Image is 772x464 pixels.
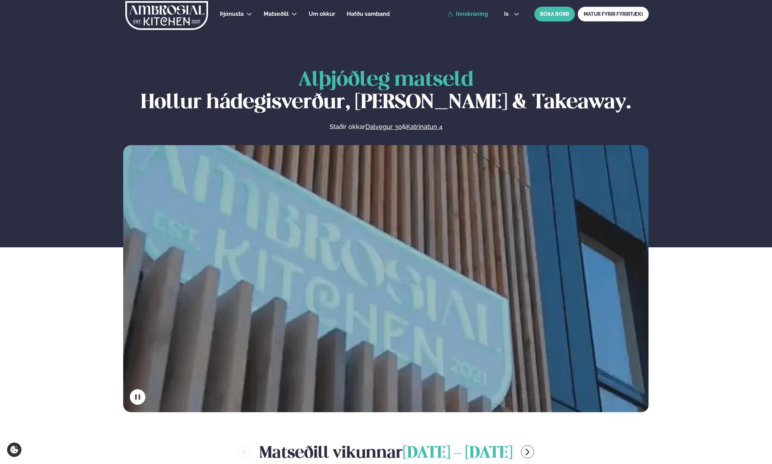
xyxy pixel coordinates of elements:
a: Cookie settings [7,443,21,457]
button: menu-btn-right [521,445,534,458]
span: Matseðill [264,11,289,17]
a: MATUR FYRIR FYRIRTÆKI [578,7,649,21]
img: logo [125,1,209,30]
a: Um okkur [309,10,335,18]
span: Alþjóðleg matseld [298,70,473,90]
a: Dalvegur 30 [365,123,402,131]
span: is [504,11,511,17]
a: Matseðill [264,10,289,18]
a: Innskráning [447,11,488,17]
span: Hafðu samband [347,11,390,17]
h1: Hollur hádegisverður, [PERSON_NAME] & Takeaway. [123,69,649,114]
button: is [498,11,525,17]
a: Hafðu samband [347,10,390,18]
a: Katrinatun 4 [406,123,443,131]
a: Þjónusta [220,10,244,18]
h2: Matseðill vikunnar [259,440,513,463]
button: menu-btn-left [238,445,251,458]
span: [DATE] - [DATE] [403,446,513,461]
span: Þjónusta [220,11,244,17]
span: Um okkur [309,11,335,17]
button: BÓKA BORÐ [534,7,575,21]
p: Staðir okkar & [253,123,519,131]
